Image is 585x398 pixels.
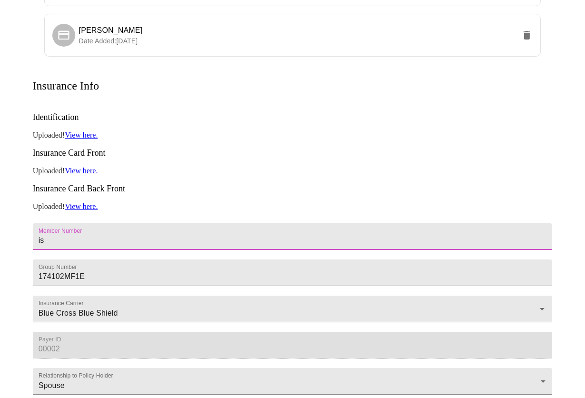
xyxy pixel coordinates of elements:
[65,202,98,210] a: View here.
[79,37,138,45] span: Date Added: [DATE]
[516,24,538,47] button: delete
[33,167,553,175] p: Uploaded!
[33,80,99,92] h3: Insurance Info
[33,368,553,395] div: Spouse
[33,112,553,122] h3: Identification
[33,202,553,211] p: Uploaded!
[79,26,143,34] span: [PERSON_NAME]
[33,184,553,194] h3: Insurance Card Back Front
[33,148,553,158] h3: Insurance Card Front
[33,131,553,139] p: Uploaded!
[65,131,98,139] a: View here.
[535,302,549,316] button: Open
[65,167,98,175] a: View here.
